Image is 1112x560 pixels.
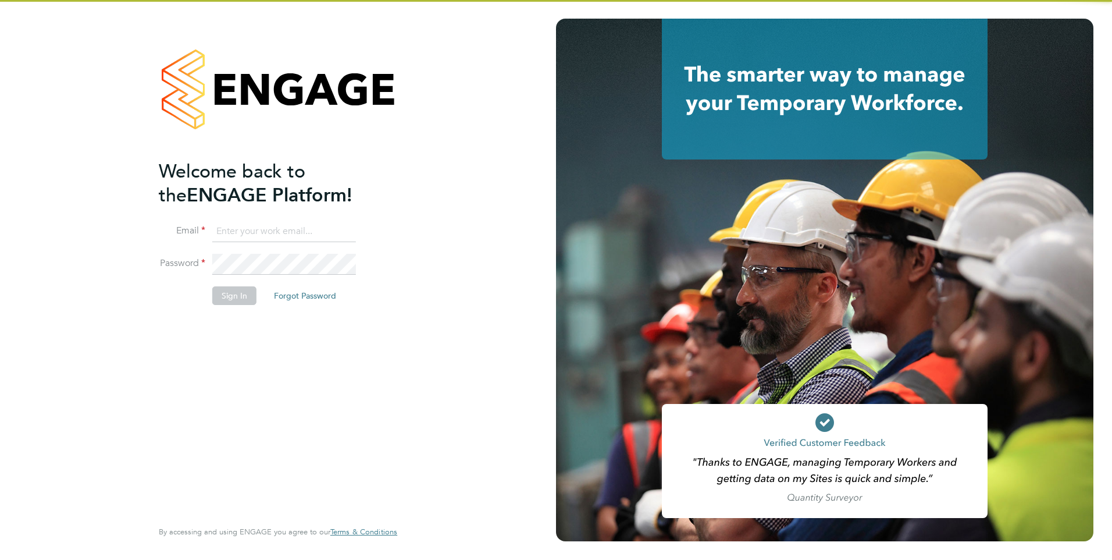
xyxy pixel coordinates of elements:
label: Email [159,225,205,237]
button: Forgot Password [265,286,345,305]
button: Sign In [212,286,256,305]
label: Password [159,257,205,270]
input: Enter your work email... [212,221,356,242]
h2: ENGAGE Platform! [159,160,386,207]
a: Terms & Conditions [330,527,397,537]
span: Welcome back to the [159,160,305,207]
span: Terms & Conditions [330,527,397,537]
span: By accessing and using ENGAGE you agree to our [159,527,397,537]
